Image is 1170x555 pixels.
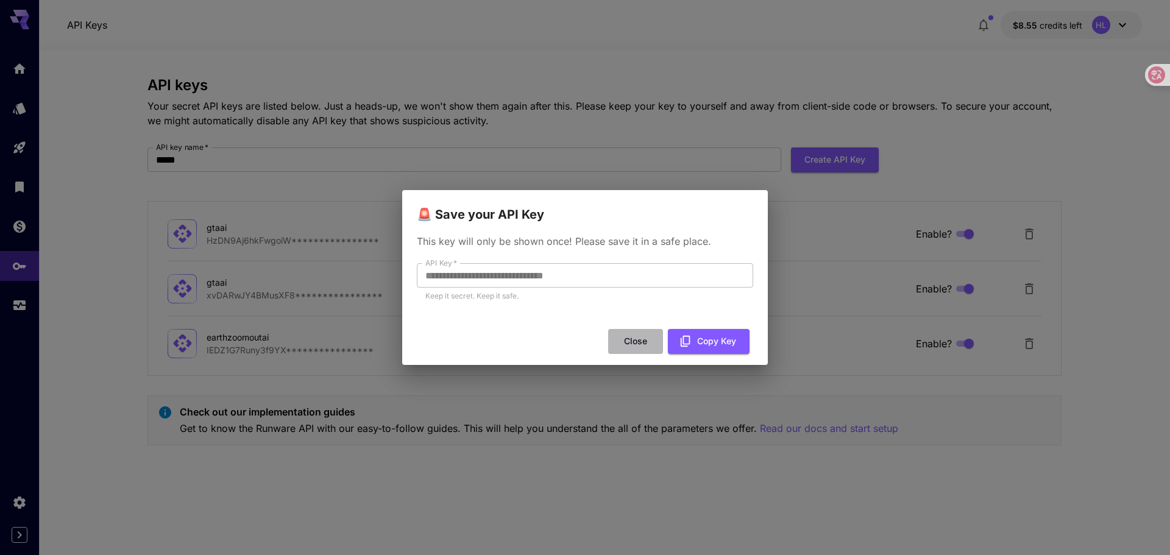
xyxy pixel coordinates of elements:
label: API Key [425,258,457,268]
p: Keep it secret. Keep it safe. [425,290,745,302]
h2: 🚨 Save your API Key [402,190,768,224]
button: Close [608,329,663,354]
button: Copy Key [668,329,750,354]
p: This key will only be shown once! Please save it in a safe place. [417,234,753,249]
